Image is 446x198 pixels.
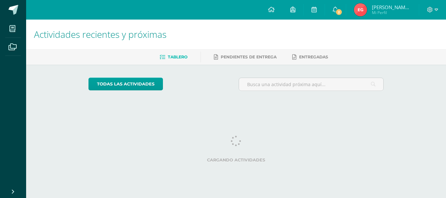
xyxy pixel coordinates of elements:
[354,3,367,16] img: 80b2a2ce82189c13ed95b609bb1b7ae5.png
[34,28,167,40] span: Actividades recientes y próximas
[168,54,187,59] span: Tablero
[160,52,187,62] a: Tablero
[372,4,411,10] span: [PERSON_NAME][DATE]
[239,78,384,91] input: Busca una actividad próxima aquí...
[372,10,411,15] span: Mi Perfil
[88,158,384,162] label: Cargando actividades
[335,8,342,16] span: 2
[292,52,328,62] a: Entregadas
[88,78,163,90] a: todas las Actividades
[299,54,328,59] span: Entregadas
[221,54,277,59] span: Pendientes de entrega
[214,52,277,62] a: Pendientes de entrega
